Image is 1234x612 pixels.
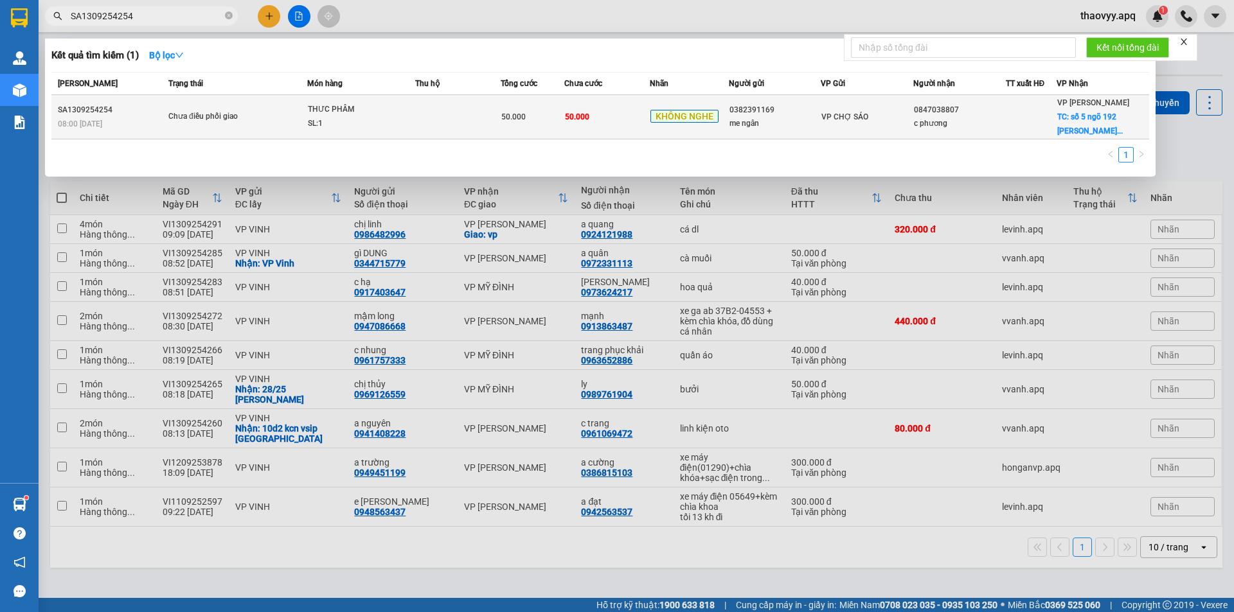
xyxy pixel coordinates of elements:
sup: 1 [24,496,28,500]
strong: Bộ lọc [149,50,184,60]
span: VP Gửi [821,79,845,88]
span: close-circle [225,10,233,22]
img: warehouse-icon [13,498,26,511]
img: warehouse-icon [13,51,26,65]
span: close-circle [225,12,233,19]
span: 08:00 [DATE] [58,119,102,128]
li: Previous Page [1103,147,1118,162]
span: down [175,51,184,60]
li: Next Page [1134,147,1149,162]
span: KHÔNG NGHE [650,110,719,123]
span: TC: số 5 ngõ 192 [PERSON_NAME]... [1057,112,1123,136]
button: Kết nối tổng đài [1086,37,1169,58]
span: notification [13,556,26,568]
button: right [1134,147,1149,162]
span: VP CHỢ SÁO [821,112,868,121]
div: 0382391169 [729,103,821,117]
span: Trạng thái [168,79,203,88]
div: SL: 1 [308,117,404,131]
span: question-circle [13,527,26,539]
span: VP Nhận [1057,79,1088,88]
h3: Kết quả tìm kiếm ( 1 ) [51,49,139,62]
button: left [1103,147,1118,162]
li: 1 [1118,147,1134,162]
div: SA1309254254 [58,103,165,117]
span: message [13,585,26,597]
span: [PERSON_NAME] [58,79,118,88]
div: THƯC PHÂM [308,103,404,117]
span: 50.000 [565,112,589,121]
span: Món hàng [307,79,343,88]
div: 0847038807 [914,103,1005,117]
span: close [1179,37,1188,46]
span: TT xuất HĐ [1006,79,1045,88]
span: Kết nối tổng đài [1096,40,1159,55]
span: left [1107,150,1114,158]
input: Tìm tên, số ĐT hoặc mã đơn [71,9,222,23]
span: 50.000 [501,112,526,121]
div: me ngân [729,117,821,130]
a: 1 [1119,148,1133,162]
div: c phương [914,117,1005,130]
span: Thu hộ [415,79,440,88]
img: logo-vxr [11,8,28,28]
input: Nhập số tổng đài [851,37,1076,58]
img: solution-icon [13,116,26,129]
img: warehouse-icon [13,83,26,97]
button: Bộ lọcdown [139,45,194,66]
span: Người nhận [913,79,955,88]
span: search [53,12,62,21]
div: Chưa điều phối giao [168,110,265,124]
span: VP [PERSON_NAME] [1057,98,1129,107]
span: Chưa cước [564,79,602,88]
span: right [1138,150,1145,158]
span: Tổng cước [501,79,537,88]
span: Người gửi [729,79,764,88]
span: Nhãn [650,79,668,88]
